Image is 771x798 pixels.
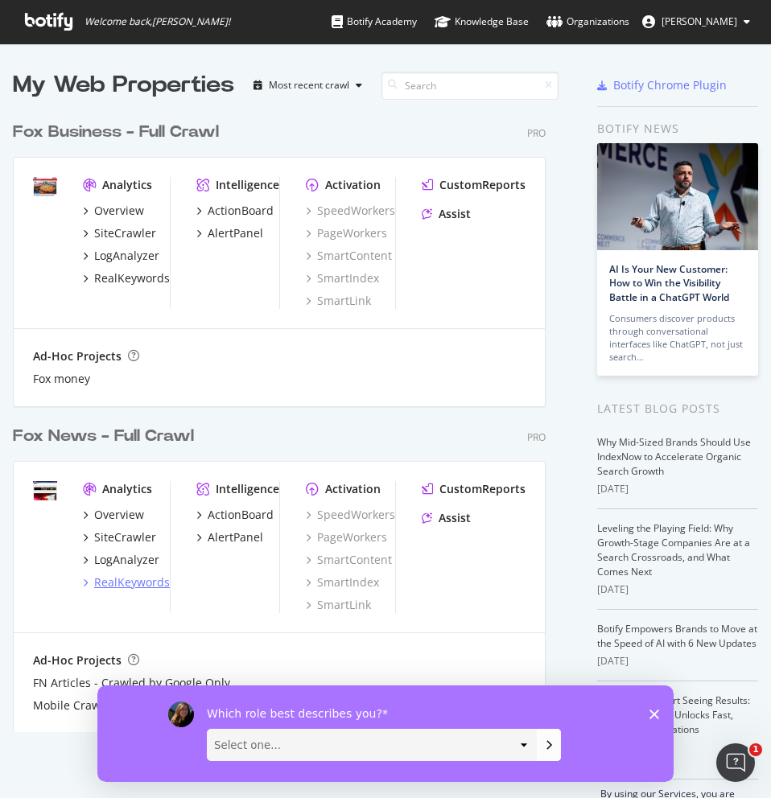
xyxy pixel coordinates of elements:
a: Fox money [33,371,90,387]
button: Most recent crawl [247,72,369,98]
div: Ad-Hoc Projects [33,652,122,668]
div: ActionBoard [208,507,274,523]
div: ActionBoard [208,203,274,219]
div: [DATE] [597,582,758,597]
a: LogAnalyzer [83,248,159,264]
a: PageWorkers [306,225,387,241]
div: SiteCrawler [94,529,156,545]
a: CustomReports [422,177,526,193]
img: www.foxnews.com [33,481,57,500]
a: Fox News - Full Crawl [13,425,200,448]
a: SmartIndex [306,270,379,286]
a: SiteCrawler [83,225,156,241]
div: CustomReports [439,177,526,193]
div: [DATE] [597,482,758,496]
a: Overview [83,507,144,523]
div: Botify Academy [332,14,417,30]
a: Botify Empowers Brands to Move at the Speed of AI with 6 New Updates [597,622,757,650]
div: SiteCrawler [94,225,156,241]
div: Ad-Hoc Projects [33,348,122,364]
a: SmartContent [306,552,392,568]
div: Assist [439,510,471,526]
div: Organizations [546,14,629,30]
a: RealKeywords [83,574,170,590]
a: Mobile Crawl - 09-27 [33,697,144,714]
div: RealKeywords [94,270,170,286]
div: Activation [325,177,381,193]
a: PageWorkers [306,529,387,545]
a: Fox Business - Full Crawl [13,121,225,144]
span: Welcome back, [PERSON_NAME] ! [85,15,230,28]
div: RealKeywords [94,574,170,590]
div: Botify news [597,120,758,138]
div: [DATE] [597,740,758,755]
a: CustomReports [422,481,526,497]
img: AI Is Your New Customer: How to Win the Visibility Battle in a ChatGPT World [597,143,758,250]
a: Assist [422,510,471,526]
a: AI Is Your New Customer: How to Win the Visibility Battle in a ChatGPT World [609,262,729,303]
a: SiteCrawler [83,529,156,545]
div: Overview [94,507,144,523]
a: FN Articles - Crawled by Google Only [33,675,230,691]
div: My Web Properties [13,69,234,101]
button: [PERSON_NAME] [629,9,763,35]
div: AlertPanel [208,225,263,241]
a: SmartLink [306,597,371,613]
span: 1 [749,743,762,756]
div: Intelligence [216,481,279,497]
div: Pro [527,126,546,140]
div: Latest Blog Posts [597,400,758,418]
div: Assist [439,206,471,222]
a: SmartIndex [306,574,379,590]
div: Intelligence [216,177,279,193]
div: Botify Chrome Plugin [613,77,727,93]
div: [DATE] [597,654,758,668]
img: www.foxbusiness.com [33,177,57,196]
a: AlertPanel [196,225,263,241]
a: SpeedWorkers [306,203,395,219]
a: Stop Waiting, Start Seeing Results: How Automation Unlocks Fast, Scalable Optimizations [597,693,750,736]
div: LogAnalyzer [94,552,159,568]
div: LogAnalyzer [94,248,159,264]
div: grid [13,101,559,732]
a: Leveling the Playing Field: Why Growth-Stage Companies Are at a Search Crossroads, and What Comes... [597,521,750,578]
div: Pro [527,430,546,444]
a: Assist [422,206,471,222]
a: SpeedWorkers [306,507,395,523]
a: LogAnalyzer [83,552,159,568]
div: Analytics [102,481,152,497]
div: CustomReports [439,481,526,497]
div: Overview [94,203,144,219]
div: Fox News - Full Crawl [13,425,194,448]
div: Activation [325,481,381,497]
a: Why Mid-Sized Brands Should Use IndexNow to Accelerate Organic Search Growth [597,435,751,478]
a: SmartLink [306,293,371,309]
a: ActionBoard [196,203,274,219]
iframe: Survey by Laura from Botify [97,685,674,782]
div: Analytics [102,177,152,193]
iframe: Intercom live chat [716,743,755,782]
a: RealKeywords [83,270,170,286]
a: SmartContent [306,248,392,264]
a: ActionBoard [196,507,274,523]
div: Fox Business - Full Crawl [13,121,219,144]
input: Search [381,72,559,100]
a: AlertPanel [196,529,263,545]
